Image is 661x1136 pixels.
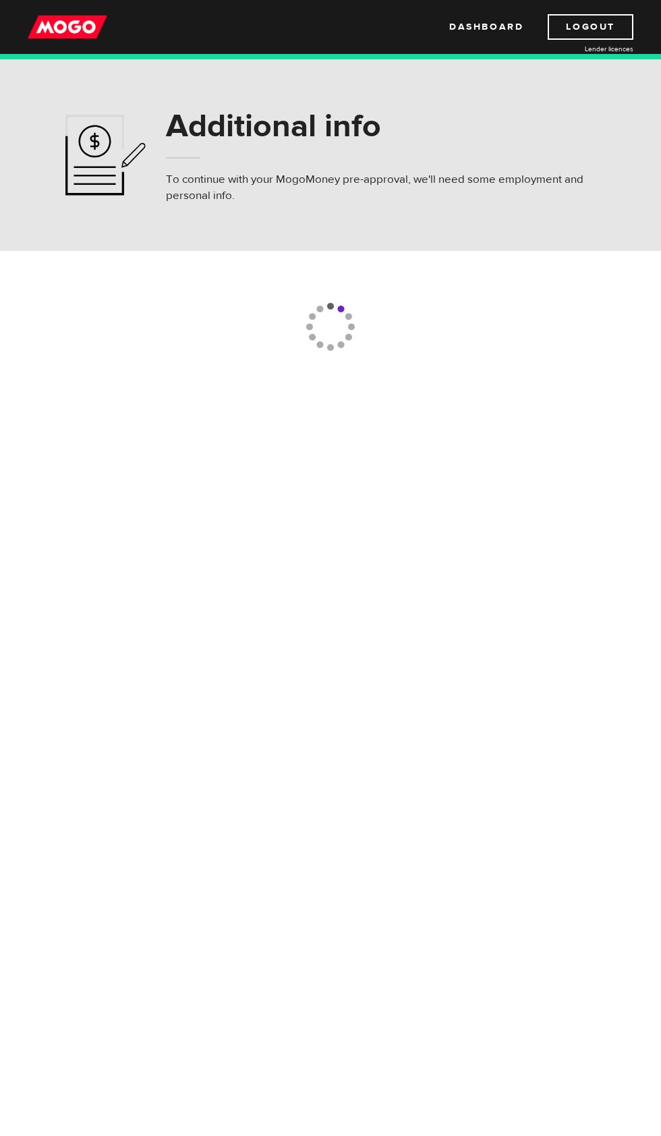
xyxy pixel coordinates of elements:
a: Lender licences [532,44,633,54]
a: Logout [548,14,633,40]
img: loading-colorWheel_medium.gif [306,251,356,403]
img: mogo_logo-11ee424be714fa7cbb0f0f49df9e16ec.png [28,14,107,40]
img: application-ef4f7aff46a5c1a1d42a38d909f5b40b.svg [65,115,146,196]
p: To continue with your MogoMoney pre-approval, we'll need some employment and personal info. [166,171,596,204]
a: Dashboard [449,14,523,40]
h1: Additional info [166,109,596,144]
